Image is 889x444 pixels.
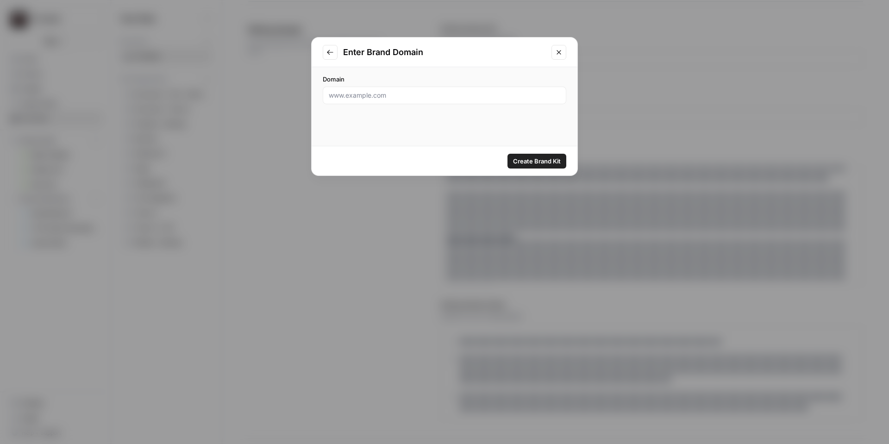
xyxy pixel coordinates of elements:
button: Go to previous step [323,45,338,60]
label: Domain [323,75,566,84]
button: Create Brand Kit [507,154,566,169]
h2: Enter Brand Domain [343,46,546,59]
input: www.example.com [329,91,560,100]
button: Close modal [551,45,566,60]
span: Create Brand Kit [513,156,561,166]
